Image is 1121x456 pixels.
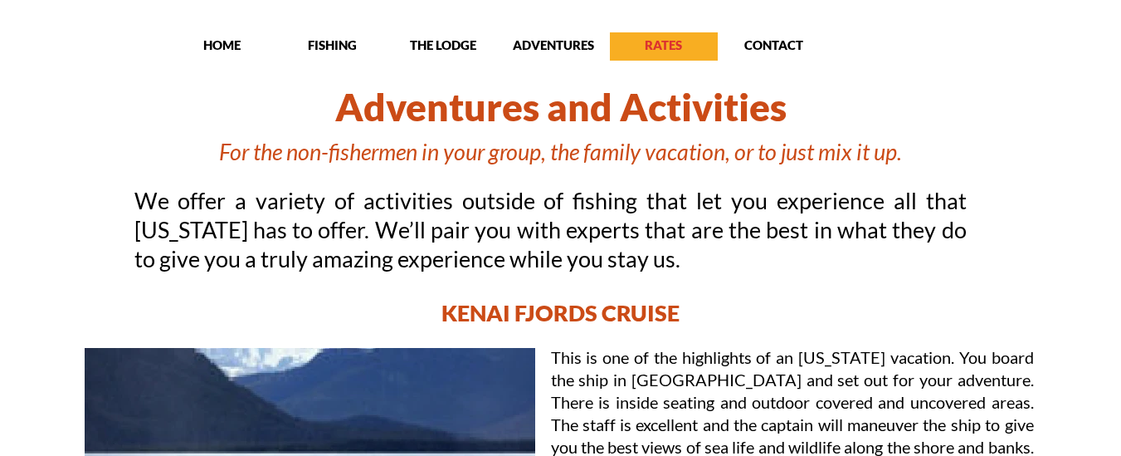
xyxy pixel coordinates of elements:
h1: For the non-fishermen in your group, the family vacation, or to just mix it up. [63,137,1059,166]
h2: KENAI FJORDS CRUISE [63,298,1059,327]
p: CONTACT [720,37,828,53]
p: THE LODGE [389,37,497,53]
p: ADVENTURES [500,37,607,53]
h1: Adventures and Activities [63,77,1059,137]
p: RATES [610,37,718,53]
p: HOME [168,37,276,53]
p: We offer a variety of activities outside of fishing that let you experience all that [US_STATE] h... [134,186,967,273]
p: FISHING [279,37,387,53]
